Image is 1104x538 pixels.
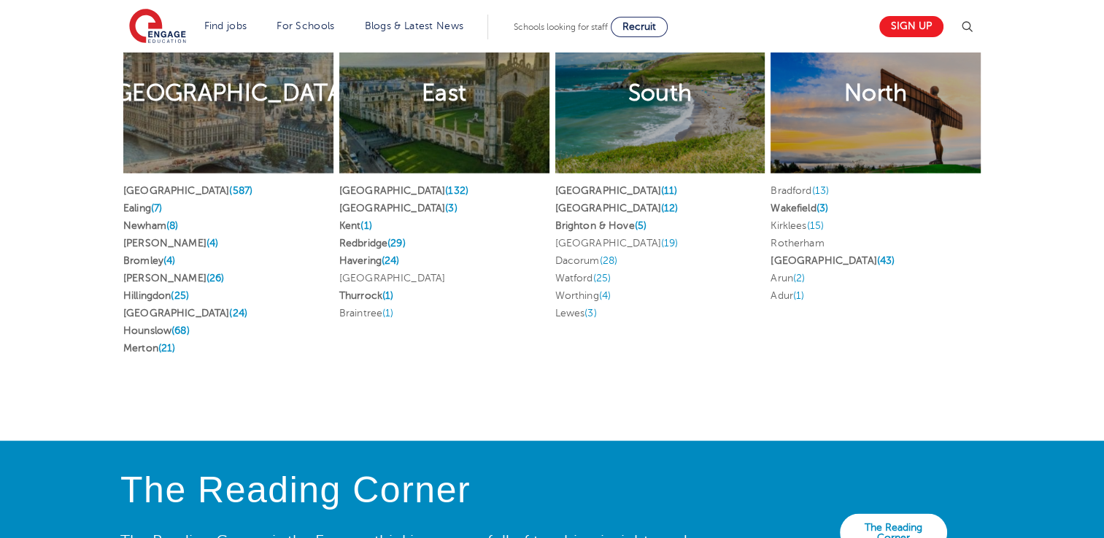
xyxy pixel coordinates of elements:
li: Watford [555,270,765,287]
span: (13) [811,185,829,196]
span: (1) [382,308,393,319]
span: (11) [661,185,678,196]
a: Ealing(7) [123,203,162,214]
h2: South [628,78,692,109]
a: Blogs & Latest News [365,20,464,31]
a: [PERSON_NAME](4) [123,238,218,249]
a: [PERSON_NAME](26) [123,273,224,284]
span: (29) [387,238,406,249]
span: (24) [229,308,247,319]
span: (4) [163,255,175,266]
li: Kirklees [771,217,981,235]
a: Thurrock(1) [339,290,394,301]
span: (15) [806,220,824,231]
li: Braintree [339,305,549,322]
a: Hillingdon(25) [123,290,189,301]
span: (68) [171,325,190,336]
span: (132) [445,185,468,196]
li: Rotherham [771,235,981,252]
a: [GEOGRAPHIC_DATA](3) [339,203,458,214]
a: [GEOGRAPHIC_DATA](12) [555,203,679,214]
span: (1) [382,290,393,301]
span: (4) [206,238,218,249]
li: Lewes [555,305,765,322]
span: (12) [661,203,679,214]
span: (25) [171,290,189,301]
span: (3) [817,203,828,214]
span: (21) [158,343,176,354]
a: [GEOGRAPHIC_DATA](24) [123,308,247,319]
span: (25) [593,273,611,284]
span: (3) [445,203,457,214]
a: [GEOGRAPHIC_DATA](43) [771,255,895,266]
img: Engage Education [129,9,186,45]
a: Hounslow(68) [123,325,190,336]
h2: East [422,78,466,109]
span: (2) [793,273,805,284]
a: Havering(24) [339,255,400,266]
span: (1) [793,290,804,301]
li: Worthing [555,287,765,305]
a: Wakefield(3) [771,203,828,214]
a: Newham(8) [123,220,178,231]
span: (24) [382,255,400,266]
span: (1) [360,220,371,231]
a: [GEOGRAPHIC_DATA](587) [123,185,252,196]
span: (8) [166,220,178,231]
a: Sign up [879,16,943,37]
a: [GEOGRAPHIC_DATA](11) [555,185,678,196]
span: (587) [229,185,252,196]
span: (19) [661,238,679,249]
span: (5) [635,220,646,231]
a: Redbridge(29) [339,238,406,249]
a: Brighton & Hove(5) [555,220,647,231]
h2: [GEOGRAPHIC_DATA] [108,78,349,109]
li: Bradford [771,182,981,200]
a: Bromley(4) [123,255,175,266]
li: [GEOGRAPHIC_DATA] [339,270,549,287]
span: Schools looking for staff [514,22,608,32]
span: (3) [584,308,596,319]
li: Arun [771,270,981,287]
li: [GEOGRAPHIC_DATA] [555,235,765,252]
h4: The Reading Corner [120,470,698,510]
a: For Schools [277,20,334,31]
h2: North [844,78,908,109]
span: (4) [599,290,611,301]
span: Recruit [622,21,656,32]
a: Merton(21) [123,343,175,354]
a: Recruit [611,17,668,37]
span: (26) [206,273,225,284]
a: [GEOGRAPHIC_DATA](132) [339,185,468,196]
li: Dacorum [555,252,765,270]
span: (28) [600,255,618,266]
a: Kent(1) [339,220,372,231]
a: Find jobs [204,20,247,31]
span: (43) [877,255,895,266]
span: (7) [151,203,162,214]
li: Adur [771,287,981,305]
